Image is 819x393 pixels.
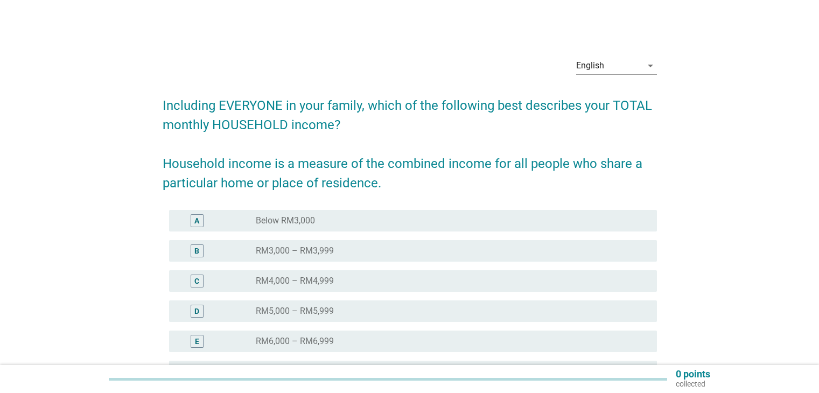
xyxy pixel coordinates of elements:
div: D [194,306,199,317]
label: Below RM3,000 [256,215,315,226]
h2: Including EVERYONE in your family, which of the following best describes your TOTAL monthly HOUSE... [163,85,657,193]
div: E [195,336,199,347]
label: RM4,000 – RM4,999 [256,276,334,286]
label: RM3,000 – RM3,999 [256,245,334,256]
div: B [194,245,199,257]
div: C [194,276,199,287]
label: RM6,000 – RM6,999 [256,336,334,347]
i: arrow_drop_down [644,59,657,72]
div: English [576,61,604,71]
p: collected [676,379,710,389]
p: 0 points [676,369,710,379]
label: RM5,000 – RM5,999 [256,306,334,317]
div: A [194,215,199,227]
